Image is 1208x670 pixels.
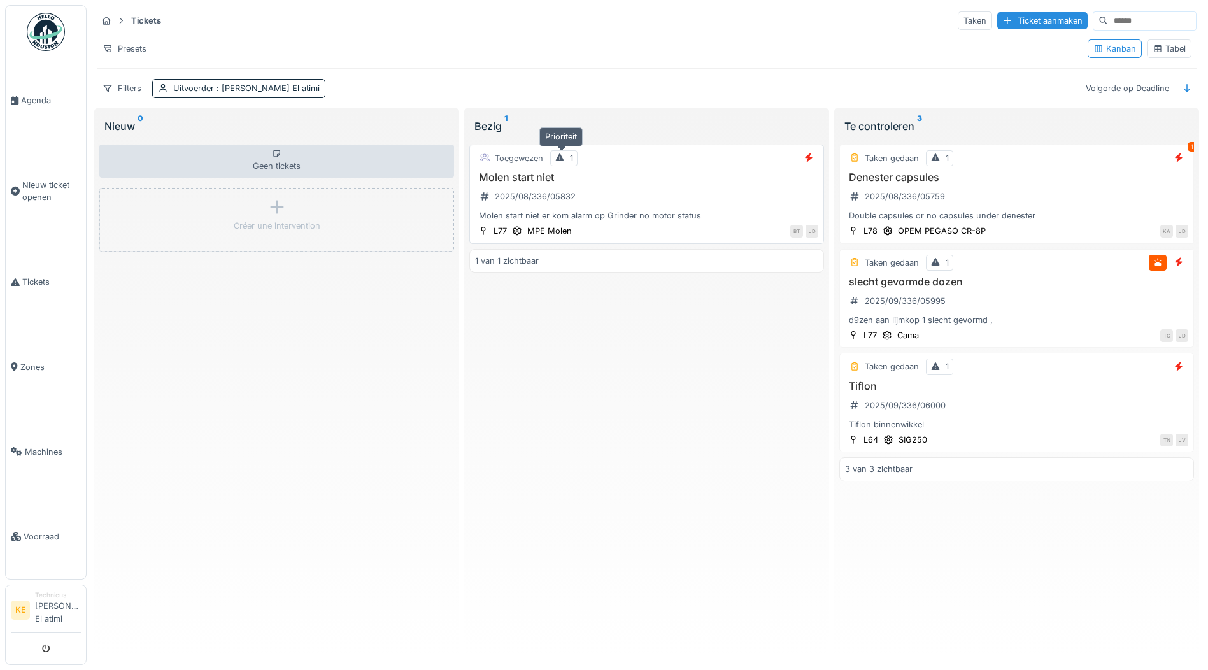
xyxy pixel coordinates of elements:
[99,145,454,178] div: Geen tickets
[11,601,30,620] li: KE
[898,225,986,237] div: OPEM PEGASO CR-8P
[234,220,320,232] div: Créer une intervention
[1176,434,1188,446] div: JV
[865,190,945,203] div: 2025/08/336/05759
[917,118,922,134] sup: 3
[475,210,818,222] div: Molen start niet er kom alarm op Grinder no motor status
[844,118,1189,134] div: Te controleren
[474,118,819,134] div: Bezig
[138,118,143,134] sup: 0
[6,325,86,410] a: Zones
[1176,329,1188,342] div: JD
[946,152,949,164] div: 1
[475,255,539,267] div: 1 van 1 zichtbaar
[865,257,919,269] div: Taken gedaan
[1093,43,1136,55] div: Kanban
[845,418,1188,431] div: Tiflon binnenwikkel
[11,590,81,633] a: KE Technicus[PERSON_NAME] El atimi
[126,15,166,27] strong: Tickets
[865,399,946,411] div: 2025/09/336/06000
[214,83,320,93] span: : [PERSON_NAME] El atimi
[35,590,81,600] div: Technicus
[27,13,65,51] img: Badge_color-CXgf-gQk.svg
[504,118,508,134] sup: 1
[97,79,147,97] div: Filters
[104,118,449,134] div: Nieuw
[790,225,803,238] div: BT
[845,276,1188,288] h3: slecht gevormde dozen
[21,94,81,106] span: Agenda
[475,171,818,183] h3: Molen start niet
[527,225,572,237] div: MPE Molen
[24,531,81,543] span: Voorraad
[570,152,573,164] div: 1
[495,190,576,203] div: 2025/08/336/05832
[1160,434,1173,446] div: TN
[946,257,949,269] div: 1
[997,12,1088,29] div: Ticket aanmaken
[1153,43,1186,55] div: Tabel
[25,446,81,458] span: Machines
[897,329,919,341] div: Cama
[863,434,878,446] div: L64
[1176,225,1188,238] div: JD
[1160,329,1173,342] div: TC
[6,143,86,239] a: Nieuw ticket openen
[865,295,946,307] div: 2025/09/336/05995
[958,11,992,30] div: Taken
[1188,142,1197,152] div: 1
[22,276,81,288] span: Tickets
[845,171,1188,183] h3: Denester capsules
[845,463,913,475] div: 3 van 3 zichtbaar
[539,127,583,146] div: Prioriteit
[173,82,320,94] div: Uitvoerder
[865,152,919,164] div: Taken gedaan
[806,225,818,238] div: JD
[863,225,878,237] div: L78
[1080,79,1175,97] div: Volgorde op Deadline
[865,360,919,373] div: Taken gedaan
[1160,225,1173,238] div: KA
[845,210,1188,222] div: Double capsules or no capsules under denester
[863,329,877,341] div: L77
[495,152,543,164] div: Toegewezen
[6,410,86,494] a: Machines
[35,590,81,630] li: [PERSON_NAME] El atimi
[6,494,86,579] a: Voorraad
[899,434,927,446] div: SIG250
[20,361,81,373] span: Zones
[494,225,507,237] div: L77
[946,360,949,373] div: 1
[845,314,1188,326] div: d9zen aan lijmkop 1 slecht gevormd ,
[6,58,86,143] a: Agenda
[845,380,1188,392] h3: Tiflon
[6,240,86,325] a: Tickets
[97,39,152,58] div: Presets
[22,179,81,203] span: Nieuw ticket openen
